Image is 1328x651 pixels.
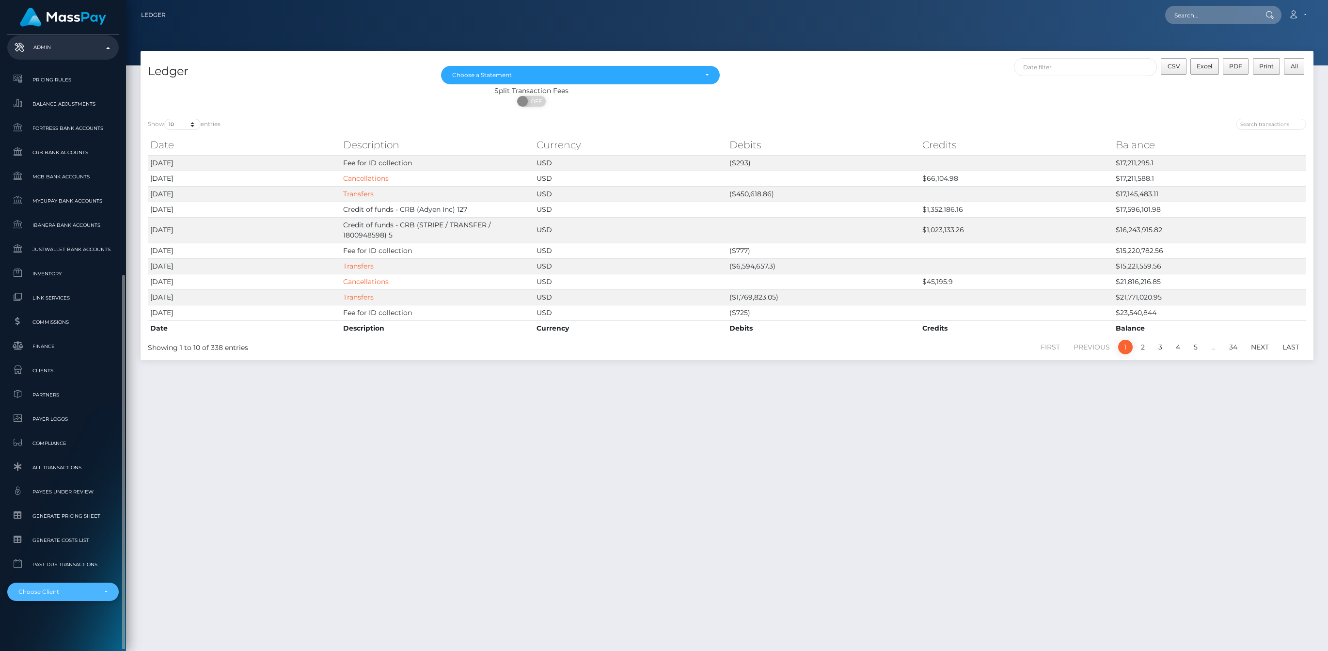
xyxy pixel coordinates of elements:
[1229,63,1242,70] span: PDF
[11,220,115,231] span: Ibanera Bank Accounts
[148,155,341,171] td: [DATE]
[727,320,920,336] th: Debits
[7,554,119,575] a: Past Due Transactions
[11,171,115,182] span: MCB Bank Accounts
[343,174,389,183] a: Cancellations
[1197,63,1212,70] span: Excel
[1168,63,1180,70] span: CSV
[727,186,920,202] td: ($450,618.86)
[1259,63,1274,70] span: Print
[148,202,341,217] td: [DATE]
[1113,289,1306,305] td: $21,771,020.95
[1113,305,1306,320] td: $23,540,844
[534,217,727,243] td: USD
[148,63,427,80] h4: Ledger
[534,155,727,171] td: USD
[727,305,920,320] td: ($725)
[7,457,119,478] a: All Transactions
[343,262,374,270] a: Transfers
[7,35,119,60] a: Admin
[7,69,119,90] a: Pricing Rules
[11,438,115,449] span: Compliance
[920,217,1113,243] td: $1,023,133.26
[1161,58,1186,75] button: CSV
[11,510,115,522] span: Generate Pricing Sheet
[343,293,374,302] a: Transfers
[1113,243,1306,258] td: $15,220,782.56
[920,274,1113,289] td: $45,195.9
[7,336,119,357] a: Finance
[11,462,115,473] span: All Transactions
[1113,155,1306,171] td: $17,211,295.1
[441,66,720,84] button: Choose a Statement
[1113,258,1306,274] td: $15,221,559.56
[534,305,727,320] td: USD
[534,320,727,336] th: Currency
[920,320,1113,336] th: Credits
[1113,274,1306,289] td: $21,816,216.85
[727,155,920,171] td: ($293)
[920,171,1113,186] td: $66,104.98
[11,195,115,206] span: MyEUPay Bank Accounts
[534,274,727,289] td: USD
[7,360,119,381] a: Clients
[534,289,727,305] td: USD
[1118,340,1133,354] a: 1
[148,217,341,243] td: [DATE]
[343,190,374,198] a: Transfers
[148,289,341,305] td: [DATE]
[11,365,115,376] span: Clients
[7,118,119,139] a: Fortress Bank Accounts
[11,292,115,303] span: Link Services
[1236,119,1306,130] input: Search transactions
[7,215,119,236] a: Ibanera Bank Accounts
[18,588,96,596] div: Choose Client
[1170,340,1186,354] a: 4
[7,191,119,211] a: MyEUPay Bank Accounts
[341,202,534,217] td: Credit of funds - CRB (Adyen Inc) 127
[341,243,534,258] td: Fee for ID collection
[20,8,106,27] img: MassPay Logo
[1165,6,1256,24] input: Search...
[11,40,115,55] p: Admin
[148,258,341,274] td: [DATE]
[1014,58,1157,76] input: Date filter
[148,320,341,336] th: Date
[1224,340,1243,354] a: 34
[534,186,727,202] td: USD
[141,5,166,25] a: Ledger
[534,258,727,274] td: USD
[534,243,727,258] td: USD
[1113,202,1306,217] td: $17,596,101.98
[1153,340,1168,354] a: 3
[148,305,341,320] td: [DATE]
[534,171,727,186] td: USD
[141,86,922,96] div: Split Transaction Fees
[1253,58,1281,75] button: Print
[727,243,920,258] td: ($777)
[11,486,115,497] span: Payees under Review
[341,217,534,243] td: Credit of funds - CRB (STRIPE / TRANSFER / 1800948598) 5
[343,277,389,286] a: Cancellations
[11,413,115,425] span: Payer Logos
[1277,340,1305,354] a: Last
[7,166,119,187] a: MCB Bank Accounts
[7,384,119,405] a: Partners
[7,583,119,601] button: Choose Client
[11,123,115,134] span: Fortress Bank Accounts
[11,559,115,570] span: Past Due Transactions
[1113,217,1306,243] td: $16,243,915.82
[920,202,1113,217] td: $1,352,186.16
[11,74,115,85] span: Pricing Rules
[148,274,341,289] td: [DATE]
[11,389,115,400] span: Partners
[341,155,534,171] td: Fee for ID collection
[452,71,697,79] div: Choose a Statement
[727,258,920,274] td: ($6,594,657.3)
[11,268,115,279] span: Inventory
[920,135,1113,155] th: Credits
[1113,320,1306,336] th: Balance
[1136,340,1150,354] a: 2
[341,320,534,336] th: Description
[148,171,341,186] td: [DATE]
